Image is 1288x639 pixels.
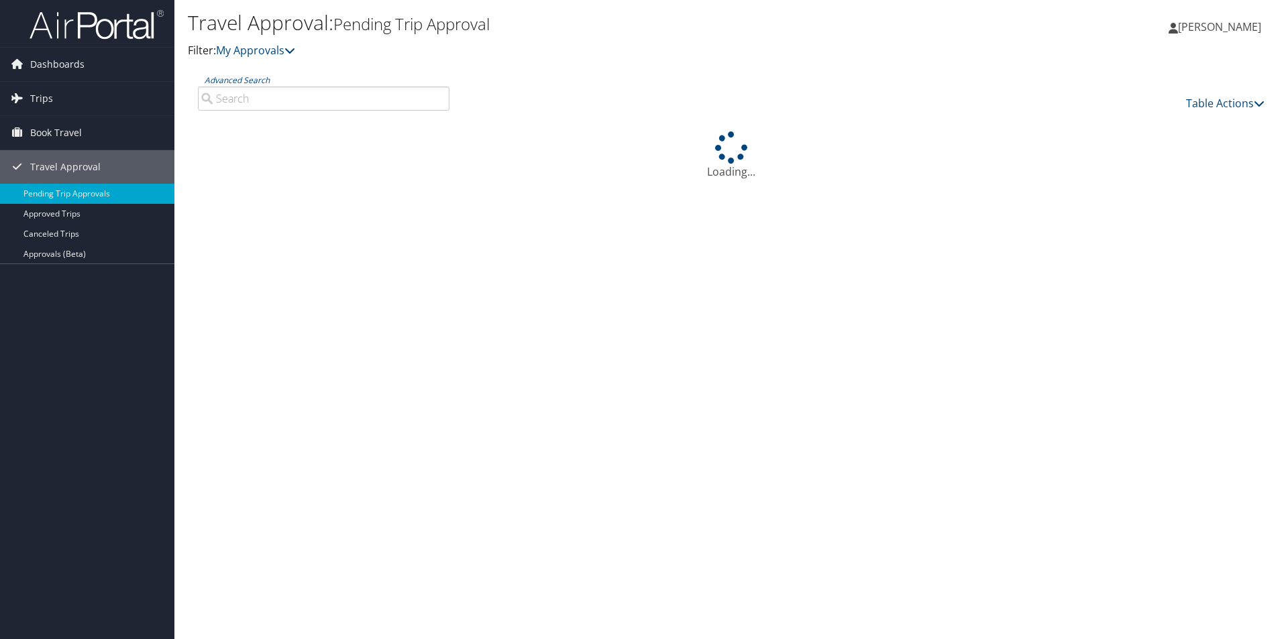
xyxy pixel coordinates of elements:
span: Dashboards [30,48,85,81]
a: Table Actions [1186,96,1265,111]
a: [PERSON_NAME] [1169,7,1275,47]
p: Filter: [188,42,912,60]
span: Book Travel [30,116,82,150]
span: [PERSON_NAME] [1178,19,1261,34]
h1: Travel Approval: [188,9,912,37]
span: Trips [30,82,53,115]
a: My Approvals [216,43,295,58]
div: Loading... [188,131,1275,180]
span: Travel Approval [30,150,101,184]
input: Advanced Search [198,86,449,111]
small: Pending Trip Approval [333,13,490,35]
a: Advanced Search [205,74,270,86]
img: airportal-logo.png [30,9,164,40]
